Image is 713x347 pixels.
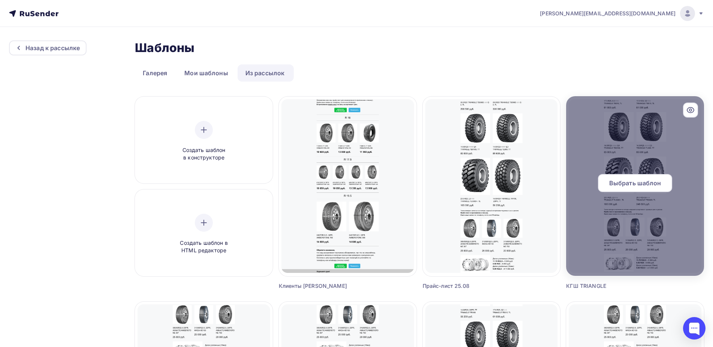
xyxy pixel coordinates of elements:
a: Из рассылок [238,64,293,82]
span: Выбрать шаблон [609,179,661,188]
div: Клиенты [PERSON_NAME] [279,282,382,290]
span: [PERSON_NAME][EMAIL_ADDRESS][DOMAIN_NAME] [540,10,676,17]
a: [PERSON_NAME][EMAIL_ADDRESS][DOMAIN_NAME] [540,6,704,21]
span: Создать шаблон в HTML редакторе [168,239,239,255]
span: Создать шаблон в конструкторе [168,146,239,162]
a: Галерея [135,64,175,82]
a: Мои шаблоны [176,64,236,82]
h2: Шаблоны [135,40,194,55]
div: Прайс-лист 25.08 [423,282,526,290]
div: КГШ TRIANGLE [566,282,670,290]
div: Назад к рассылке [25,43,80,52]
